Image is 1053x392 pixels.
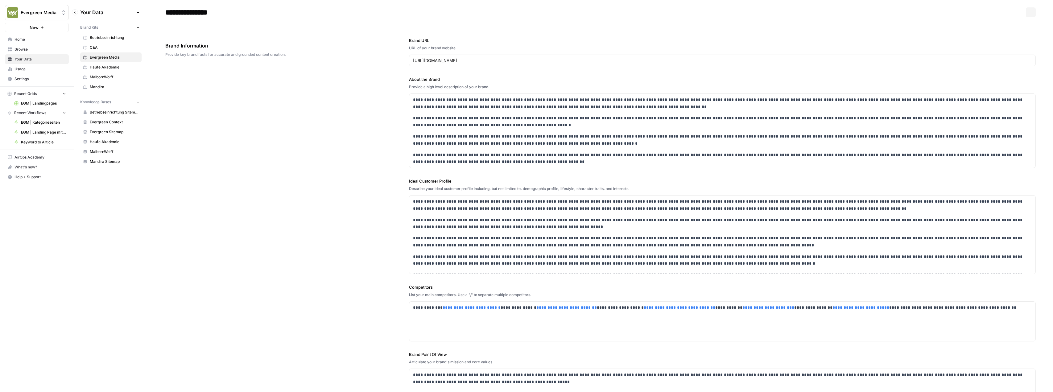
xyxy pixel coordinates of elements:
[21,120,66,125] span: EGM | Kategorieseiten
[14,66,66,72] span: Usage
[11,127,69,137] a: EGM | Landing Page mit bestehender Struktur
[30,24,39,31] span: New
[14,155,66,160] span: AirOps Academy
[5,172,69,182] button: Help + Support
[409,292,1036,298] div: List your main competitors. Use a "," to separate multiple competitors.
[90,129,139,135] span: Evergreen Sitemap
[409,351,1036,357] label: Brand Point Of View
[80,52,142,62] a: Evergreen Media
[21,139,66,145] span: Keyword to Article
[90,159,139,164] span: Mandira Sitemap
[21,10,58,16] span: Evergreen Media
[80,25,98,30] span: Brand Kits
[5,163,68,172] div: What's new?
[90,74,139,80] span: MaibornWolff
[90,119,139,125] span: Evergreen Context
[21,101,66,106] span: EGM | Landingpages
[90,64,139,70] span: Haufe Akademie
[165,42,374,49] span: Brand Information
[80,99,111,105] span: Knowledge Bases
[7,7,18,18] img: Evergreen Media Logo
[409,359,1036,365] div: Articulate your brand's mission and core values.
[11,98,69,108] a: EGM | Landingpages
[409,37,1036,43] label: Brand URL
[80,62,142,72] a: Haufe Akademie
[5,162,69,172] button: What's new?
[80,147,142,157] a: MaibornWolff
[90,139,139,145] span: Haufe Akademie
[80,43,142,52] a: C&A
[80,157,142,167] a: Mandira Sitemap
[5,35,69,44] a: Home
[165,52,374,57] span: Provide key brand facts for accurate and grounded content creation.
[5,23,69,32] button: New
[409,284,1036,290] label: Competitors
[5,74,69,84] a: Settings
[409,84,1036,90] div: Provide a high level description of your brand.
[80,137,142,147] a: Haufe Akademie
[409,178,1036,184] label: Ideal Customer Profile
[409,186,1036,192] div: Describe your ideal customer profile including, but not limited to, demographic profile, lifestyl...
[90,35,139,40] span: Betriebseinrichtung
[14,37,66,42] span: Home
[5,44,69,54] a: Browse
[80,82,142,92] a: Mandira
[80,107,142,117] a: Betriebseinrichtung Sitemap
[5,152,69,162] a: AirOps Academy
[14,47,66,52] span: Browse
[80,127,142,137] a: Evergreen Sitemap
[14,174,66,180] span: Help + Support
[14,110,46,116] span: Recent Workflows
[409,45,1036,51] div: URL of your brand website
[80,33,142,43] a: Betriebseinrichtung
[14,91,37,97] span: Recent Grids
[11,137,69,147] a: Keyword to Article
[90,45,139,50] span: C&A
[11,118,69,127] a: EGM | Kategorieseiten
[80,72,142,82] a: MaibornWolff
[5,54,69,64] a: Your Data
[5,5,69,20] button: Workspace: Evergreen Media
[5,108,69,118] button: Recent Workflows
[21,130,66,135] span: EGM | Landing Page mit bestehender Struktur
[80,117,142,127] a: Evergreen Context
[90,149,139,155] span: MaibornWolff
[90,109,139,115] span: Betriebseinrichtung Sitemap
[413,57,1032,64] input: www.sundaysoccer.com
[90,84,139,90] span: Mandira
[80,9,134,16] span: Your Data
[14,56,66,62] span: Your Data
[409,76,1036,82] label: About the Brand
[5,64,69,74] a: Usage
[5,89,69,98] button: Recent Grids
[90,55,139,60] span: Evergreen Media
[14,76,66,82] span: Settings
